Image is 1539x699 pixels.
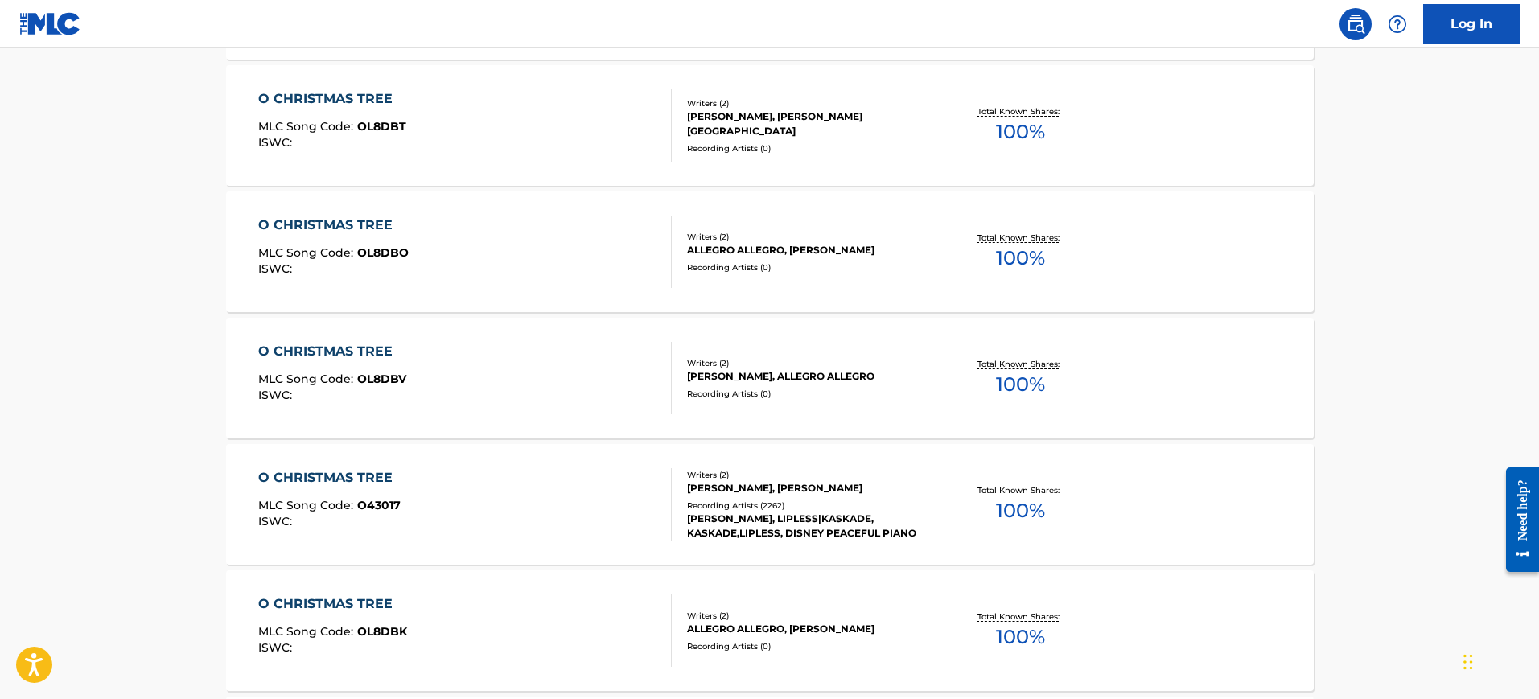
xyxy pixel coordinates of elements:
[258,594,407,614] div: O CHRISTMAS TREE
[1339,8,1372,40] a: Public Search
[687,109,930,138] div: [PERSON_NAME], [PERSON_NAME][GEOGRAPHIC_DATA]
[1346,14,1365,34] img: search
[996,370,1045,399] span: 100 %
[258,388,296,402] span: ISWC :
[996,117,1045,146] span: 100 %
[996,244,1045,273] span: 100 %
[977,105,1064,117] p: Total Known Shares:
[226,570,1314,691] a: O CHRISTMAS TREEMLC Song Code:OL8DBKISWC:Writers (2)ALLEGRO ALLEGRO, [PERSON_NAME]Recording Artis...
[258,514,296,528] span: ISWC :
[226,65,1314,186] a: O CHRISTMAS TREEMLC Song Code:OL8DBTISWC:Writers (2)[PERSON_NAME], [PERSON_NAME][GEOGRAPHIC_DATA]...
[977,611,1064,623] p: Total Known Shares:
[258,119,357,134] span: MLC Song Code :
[996,623,1045,652] span: 100 %
[687,243,930,257] div: ALLEGRO ALLEGRO, [PERSON_NAME]
[687,97,930,109] div: Writers ( 2 )
[996,496,1045,525] span: 100 %
[1381,8,1413,40] div: Help
[687,388,930,400] div: Recording Artists ( 0 )
[977,358,1064,370] p: Total Known Shares:
[258,342,406,361] div: O CHRISTMAS TREE
[687,512,930,541] div: [PERSON_NAME], LIPLESS|KASKADE, KASKADE,LIPLESS, DISNEY PEACEFUL PIANO
[357,498,401,512] span: O43017
[687,500,930,512] div: Recording Artists ( 2262 )
[687,369,930,384] div: [PERSON_NAME], ALLEGRO ALLEGRO
[687,610,930,622] div: Writers ( 2 )
[1494,455,1539,585] iframe: Resource Center
[357,245,409,260] span: OL8DBO
[1423,4,1520,44] a: Log In
[977,232,1064,244] p: Total Known Shares:
[258,468,401,487] div: O CHRISTMAS TREE
[258,640,296,655] span: ISWC :
[687,469,930,481] div: Writers ( 2 )
[258,498,357,512] span: MLC Song Code :
[258,135,296,150] span: ISWC :
[1459,622,1539,699] iframe: Chat Widget
[258,245,357,260] span: MLC Song Code :
[687,357,930,369] div: Writers ( 2 )
[357,372,406,386] span: OL8DBV
[226,318,1314,438] a: O CHRISTMAS TREEMLC Song Code:OL8DBVISWC:Writers (2)[PERSON_NAME], ALLEGRO ALLEGRORecording Artis...
[258,261,296,276] span: ISWC :
[1463,638,1473,686] div: Drag
[258,624,357,639] span: MLC Song Code :
[687,261,930,273] div: Recording Artists ( 0 )
[687,231,930,243] div: Writers ( 2 )
[357,624,407,639] span: OL8DBK
[19,12,81,35] img: MLC Logo
[977,484,1064,496] p: Total Known Shares:
[226,444,1314,565] a: O CHRISTMAS TREEMLC Song Code:O43017ISWC:Writers (2)[PERSON_NAME], [PERSON_NAME]Recording Artists...
[687,481,930,495] div: [PERSON_NAME], [PERSON_NAME]
[1388,14,1407,34] img: help
[226,191,1314,312] a: O CHRISTMAS TREEMLC Song Code:OL8DBOISWC:Writers (2)ALLEGRO ALLEGRO, [PERSON_NAME]Recording Artis...
[258,372,357,386] span: MLC Song Code :
[258,216,409,235] div: O CHRISTMAS TREE
[687,622,930,636] div: ALLEGRO ALLEGRO, [PERSON_NAME]
[687,142,930,154] div: Recording Artists ( 0 )
[687,640,930,652] div: Recording Artists ( 0 )
[357,119,406,134] span: OL8DBT
[258,89,406,109] div: O CHRISTMAS TREE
